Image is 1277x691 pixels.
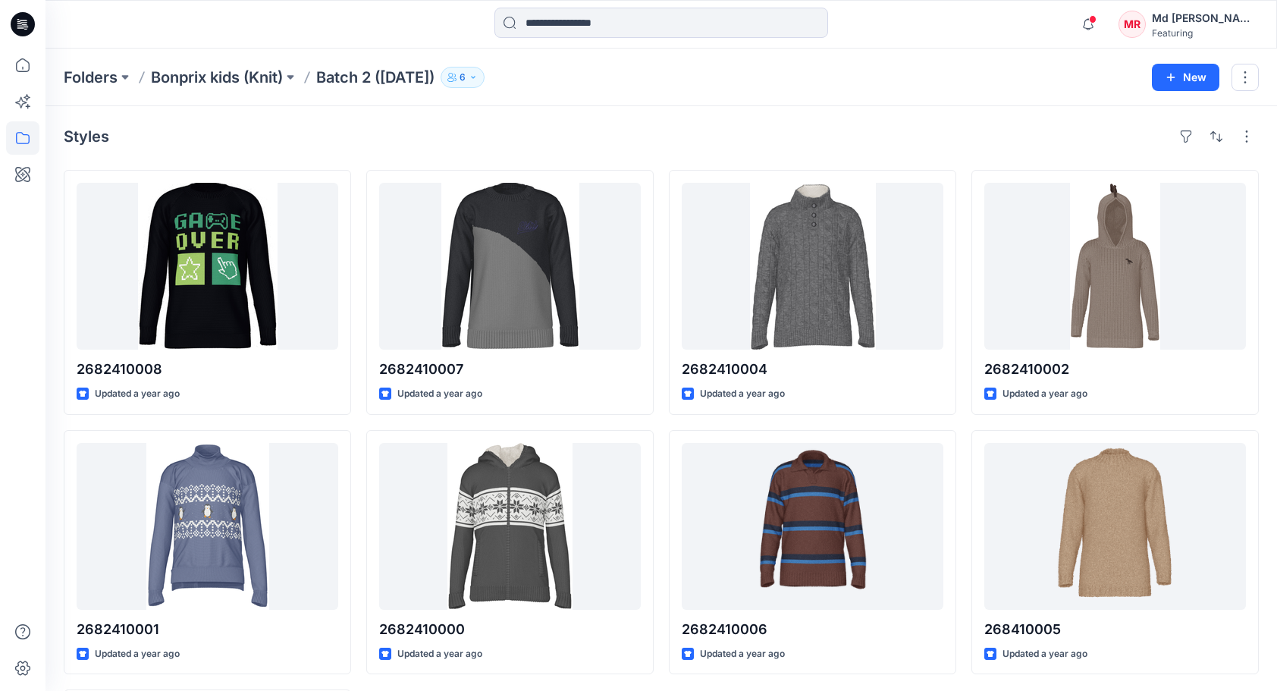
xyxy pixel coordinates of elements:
p: Updated a year ago [95,386,180,402]
p: 2682410008 [77,359,338,380]
p: 268410005 [984,619,1246,640]
div: Featuring [1152,27,1258,39]
p: Updated a year ago [1002,646,1087,662]
a: 2682410000 [379,443,641,610]
p: Updated a year ago [700,386,785,402]
p: Updated a year ago [95,646,180,662]
a: 2682410008 [77,183,338,350]
a: 2682410007 [379,183,641,350]
p: 2682410000 [379,619,641,640]
p: 2682410007 [379,359,641,380]
a: Bonprix kids (Knit) [151,67,283,88]
button: New [1152,64,1219,91]
a: Folders [64,67,118,88]
a: 2682410002 [984,183,1246,350]
a: 268410005 [984,443,1246,610]
a: 2682410001 [77,443,338,610]
p: 2682410004 [682,359,943,380]
h4: Styles [64,127,109,146]
p: 2682410002 [984,359,1246,380]
button: 6 [441,67,485,88]
p: Updated a year ago [397,386,482,402]
p: Updated a year ago [397,646,482,662]
p: 2682410001 [77,619,338,640]
p: Updated a year ago [700,646,785,662]
div: MR [1119,11,1146,38]
a: 2682410006 [682,443,943,610]
p: 2682410006 [682,619,943,640]
div: Md [PERSON_NAME][DEMOGRAPHIC_DATA] [1152,9,1258,27]
p: Batch 2 ([DATE]) [316,67,435,88]
p: Updated a year ago [1002,386,1087,402]
p: 6 [460,69,466,86]
a: 2682410004 [682,183,943,350]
